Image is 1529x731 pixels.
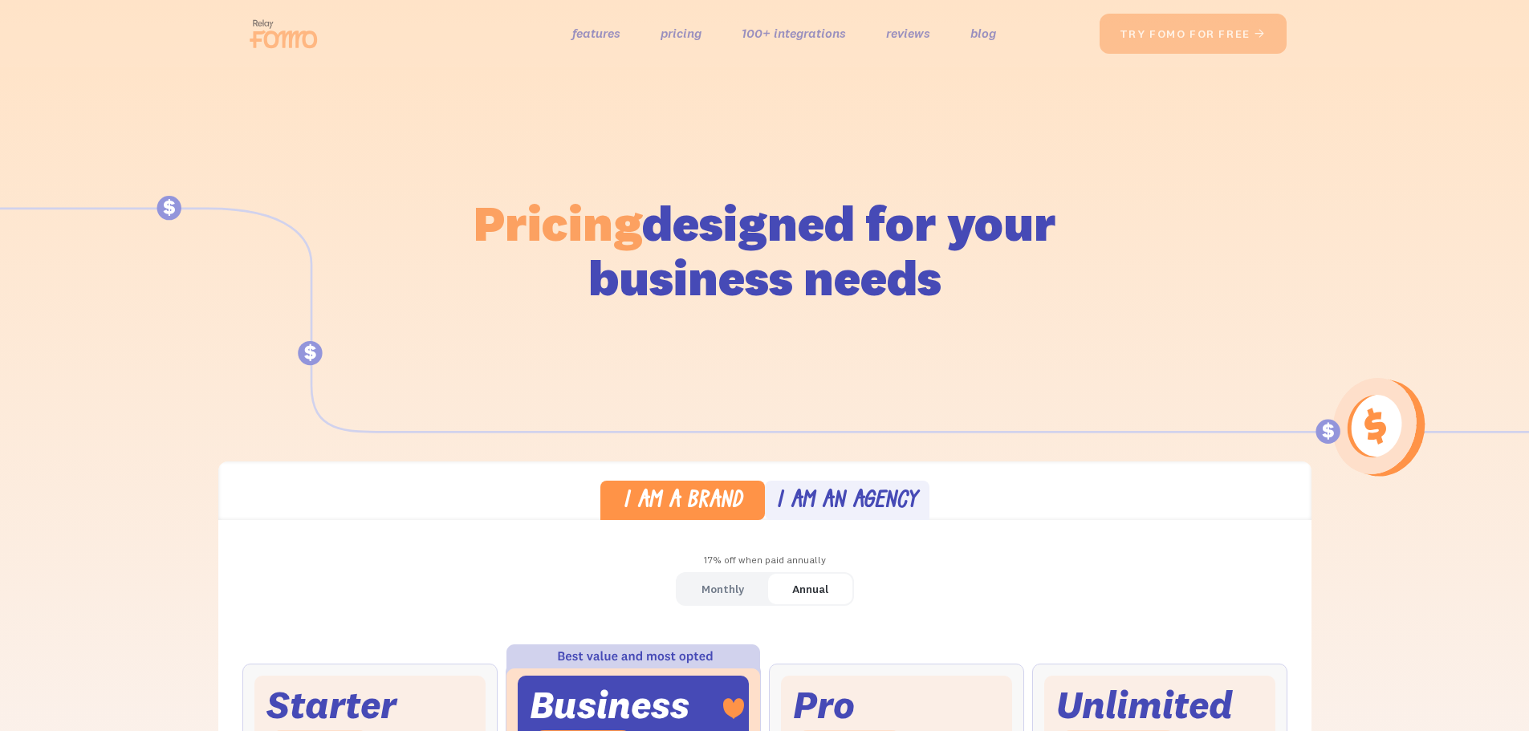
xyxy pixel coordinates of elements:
div: I am a brand [623,490,742,514]
a: features [572,22,620,45]
div: Unlimited [1056,688,1233,722]
div: Pro [793,688,855,722]
span:  [1254,26,1267,41]
a: reviews [886,22,930,45]
a: pricing [661,22,701,45]
div: I am an agency [776,490,917,514]
a: blog [970,22,996,45]
div: Starter [266,688,396,722]
a: 100+ integrations [742,22,846,45]
h1: designed for your business needs [473,196,1057,305]
a: try fomo for free [1100,14,1287,54]
span: Pricing [474,192,642,254]
div: Monthly [701,578,744,601]
div: Business [530,688,689,722]
div: 17% off when paid annually [218,549,1311,572]
div: Annual [792,578,828,601]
